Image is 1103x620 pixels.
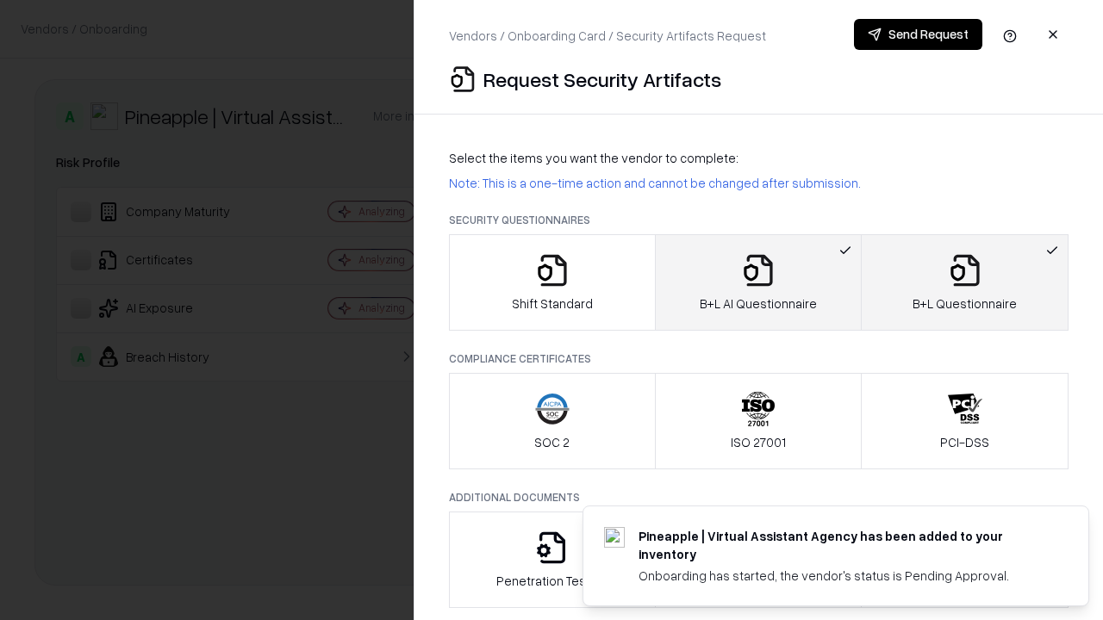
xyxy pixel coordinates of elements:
p: PCI-DSS [940,433,989,451]
button: Send Request [854,19,982,50]
p: Vendors / Onboarding Card / Security Artifacts Request [449,27,766,45]
button: ISO 27001 [655,373,863,469]
p: B+L AI Questionnaire [700,294,817,313]
div: Pineapple | Virtual Assistant Agency has been added to your inventory [639,527,1047,563]
p: Shift Standard [512,294,593,313]
p: Compliance Certificates [449,351,1069,366]
button: Shift Standard [449,234,656,331]
button: SOC 2 [449,373,656,469]
p: ISO 27001 [731,433,786,451]
p: Additional Documents [449,490,1069,505]
button: Penetration Testing [449,512,656,608]
p: SOC 2 [534,433,570,451]
button: PCI-DSS [861,373,1069,469]
div: Onboarding has started, the vendor's status is Pending Approval. [639,567,1047,585]
p: Penetration Testing [496,572,608,590]
p: Security Questionnaires [449,213,1069,227]
p: Select the items you want the vendor to complete: [449,149,1069,167]
button: B+L AI Questionnaire [655,234,863,331]
img: trypineapple.com [604,527,625,548]
button: B+L Questionnaire [861,234,1069,331]
p: Note: This is a one-time action and cannot be changed after submission. [449,174,1069,192]
p: Request Security Artifacts [483,65,721,93]
p: B+L Questionnaire [913,294,1017,313]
